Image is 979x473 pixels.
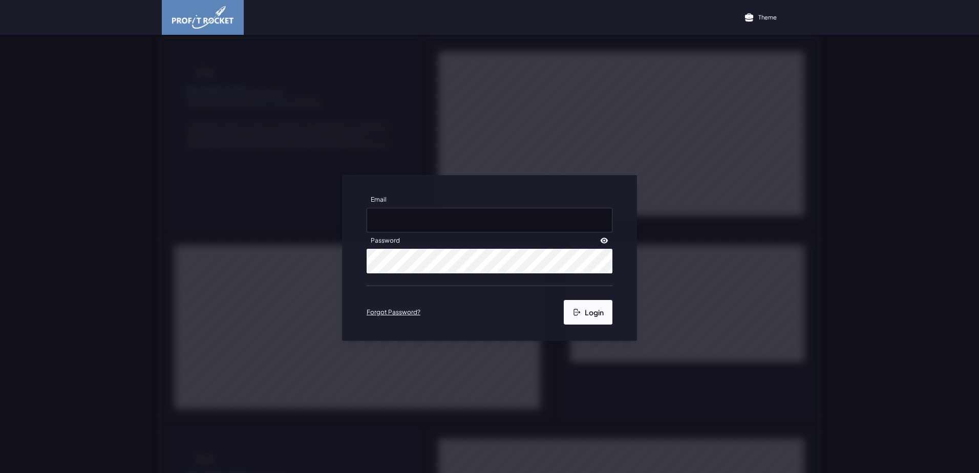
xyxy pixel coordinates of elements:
a: Forgot Password? [367,308,420,316]
p: Theme [758,13,777,21]
label: Email [367,191,391,208]
img: image [172,6,233,29]
button: Login [564,300,612,325]
label: Password [367,232,404,249]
